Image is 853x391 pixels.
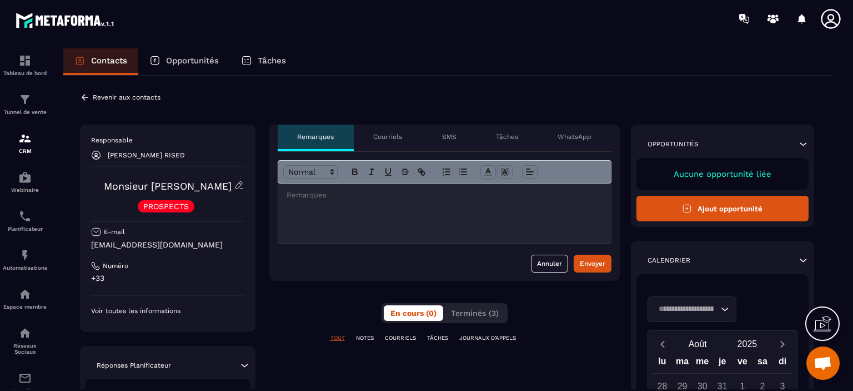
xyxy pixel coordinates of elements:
[712,354,732,373] div: je
[722,334,772,354] button: Open years overlay
[3,304,47,310] p: Espace membre
[63,48,138,75] a: Contacts
[108,151,185,159] p: [PERSON_NAME] RISED
[97,361,171,370] p: Réponses Planificateur
[385,334,416,342] p: COURRIELS
[3,46,47,85] a: formationformationTableau de bord
[806,347,840,380] a: Ouvrir le chat
[496,132,518,141] p: Tâches
[531,255,568,273] button: Annuler
[451,309,499,318] span: Terminés (3)
[104,180,232,192] a: Monsieur [PERSON_NAME]
[3,240,47,279] a: automationsautomationsAutomatisations
[3,265,47,271] p: Automatisations
[459,334,516,342] p: JOURNAUX D'APPELS
[356,334,374,342] p: NOTES
[574,255,611,273] button: Envoyer
[373,132,402,141] p: Courriels
[390,309,436,318] span: En cours (0)
[91,306,244,315] p: Voir toutes les informations
[18,372,32,385] img: email
[442,132,456,141] p: SMS
[91,273,244,284] p: +33
[3,201,47,240] a: schedulerschedulerPlanificateur
[772,354,792,373] div: di
[3,226,47,232] p: Planificateur
[3,318,47,363] a: social-networksocial-networkRéseaux Sociaux
[330,334,345,342] p: TOUT
[652,354,672,373] div: lu
[3,109,47,115] p: Tunnel de vente
[91,56,127,66] p: Contacts
[18,210,32,223] img: scheduler
[16,10,116,30] img: logo
[655,303,718,315] input: Search for option
[636,196,809,221] button: Ajout opportunité
[3,279,47,318] a: automationsautomationsEspace membre
[143,202,189,210] p: PROSPECTS
[18,54,32,67] img: formation
[18,288,32,301] img: automations
[648,296,736,322] div: Search for option
[648,169,798,179] p: Aucune opportunité liée
[580,258,605,269] div: Envoyer
[3,85,47,123] a: formationformationTunnel de vente
[104,227,125,236] p: E-mail
[772,336,792,352] button: Next month
[91,240,244,250] p: [EMAIL_ADDRESS][DOMAIN_NAME]
[444,305,505,321] button: Terminés (3)
[166,56,219,66] p: Opportunités
[103,261,128,270] p: Numéro
[752,354,772,373] div: sa
[18,171,32,184] img: automations
[3,187,47,193] p: Webinaire
[693,354,712,373] div: me
[648,256,690,265] p: Calendrier
[558,132,591,141] p: WhatsApp
[3,70,47,76] p: Tableau de bord
[258,56,286,66] p: Tâches
[648,140,699,149] p: Opportunités
[3,343,47,355] p: Réseaux Sociaux
[18,249,32,262] img: automations
[673,354,693,373] div: ma
[3,162,47,201] a: automationsautomationsWebinaire
[18,326,32,340] img: social-network
[18,132,32,145] img: formation
[384,305,443,321] button: En cours (0)
[18,93,32,106] img: formation
[673,334,722,354] button: Open months overlay
[3,148,47,154] p: CRM
[427,334,448,342] p: TÂCHES
[297,132,334,141] p: Remarques
[91,136,244,145] p: Responsable
[93,93,160,101] p: Revenir aux contacts
[230,48,297,75] a: Tâches
[138,48,230,75] a: Opportunités
[3,123,47,162] a: formationformationCRM
[732,354,752,373] div: ve
[653,336,673,352] button: Previous month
